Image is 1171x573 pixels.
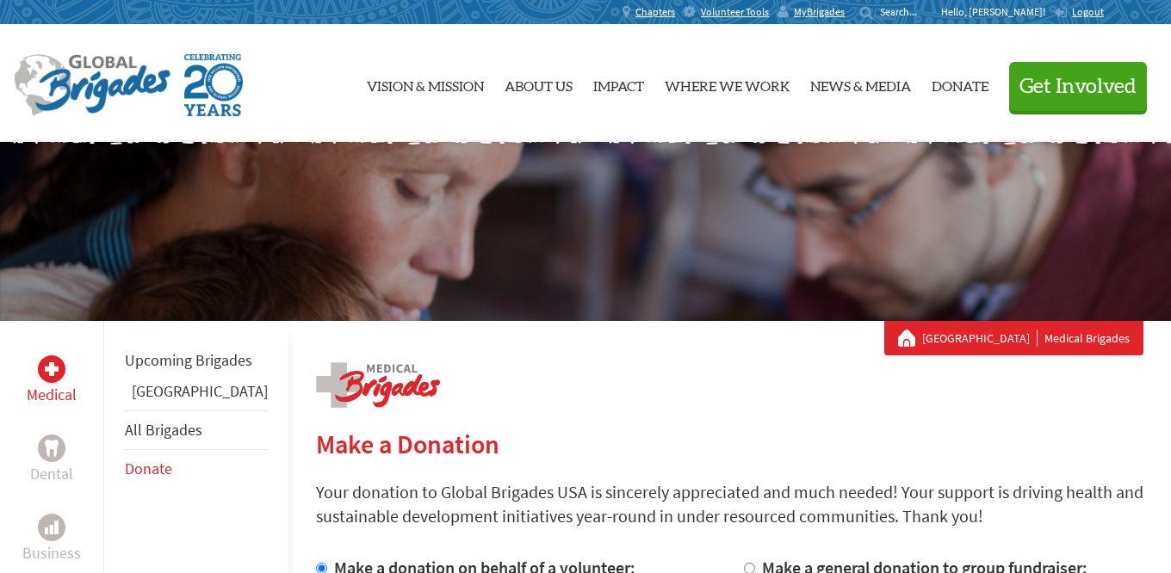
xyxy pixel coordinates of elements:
a: Donate [932,39,988,128]
img: Business [45,521,59,534]
a: Logout [1054,5,1104,19]
a: Donate [125,459,172,478]
div: Dental [38,434,65,462]
img: Global Brigades Celebrating 20 Years [184,54,243,116]
a: [GEOGRAPHIC_DATA] [922,330,1038,347]
li: All Brigades [125,410,268,450]
img: logo-medical.png [316,362,440,408]
a: Vision & Mission [367,39,484,128]
img: Dental [45,440,59,456]
p: Hello, [PERSON_NAME]! [941,5,1054,19]
span: Volunteer Tools [701,5,769,19]
a: Upcoming Brigades [125,350,252,370]
a: MedicalMedical [27,355,77,407]
p: Your donation to Global Brigades USA is sincerely appreciated and much needed! Your support is dr... [316,480,1143,528]
span: Logout [1072,5,1104,18]
p: Medical [27,383,77,407]
li: Donate [125,450,268,488]
a: News & Media [810,39,911,128]
div: Medical Brigades [898,330,1130,347]
a: DentalDental [30,434,73,486]
li: Upcoming Brigades [125,342,268,379]
img: Global Brigades Logo [14,54,170,116]
a: About Us [505,39,573,128]
img: Medical [45,362,59,376]
div: Business [38,514,65,541]
p: Dental [30,462,73,486]
button: Get Involved [1009,62,1147,111]
a: Impact [593,39,644,128]
li: Panama [125,379,268,410]
p: Business [22,541,81,565]
a: BusinessBusiness [22,514,81,565]
h2: Make a Donation [316,428,1143,459]
span: Get Involved [1019,77,1137,97]
a: [GEOGRAPHIC_DATA] [132,381,268,401]
a: Where We Work [665,39,790,128]
input: Search... [880,5,929,18]
span: MyBrigades [794,5,845,19]
span: Chapters [635,5,675,19]
div: Medical [38,355,65,383]
a: All Brigades [125,420,202,440]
